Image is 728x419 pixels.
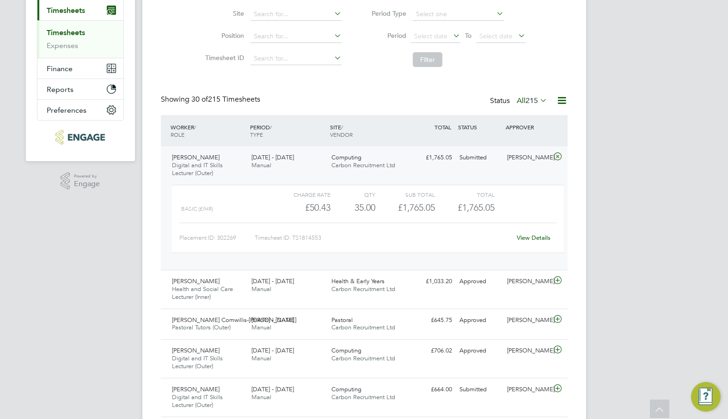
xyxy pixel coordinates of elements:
[202,9,244,18] label: Site
[408,313,456,328] div: £645.75
[172,316,296,324] span: [PERSON_NAME] Comwillis-[PERSON_NAME]
[375,189,435,200] div: Sub Total
[330,189,375,200] div: QTY
[181,206,213,212] span: basic (£/HR)
[251,354,271,362] span: Manual
[172,385,220,393] span: [PERSON_NAME]
[172,354,223,370] span: Digital and IT Skills Lecturer (Outer)
[251,346,294,354] span: [DATE] - [DATE]
[413,52,442,67] button: Filter
[270,123,272,131] span: /
[37,20,123,58] div: Timesheets
[413,8,504,21] input: Select one
[331,316,353,324] span: Pastoral
[503,274,551,289] div: [PERSON_NAME]
[456,382,504,397] div: Submitted
[251,30,342,43] input: Search for...
[330,131,353,138] span: VENDOR
[37,100,123,120] button: Preferences
[479,32,513,40] span: Select date
[251,277,294,285] span: [DATE] - [DATE]
[161,95,262,104] div: Showing
[251,385,294,393] span: [DATE] - [DATE]
[456,313,504,328] div: Approved
[408,343,456,358] div: £706.02
[172,161,223,177] span: Digital and IT Skills Lecturer (Outer)
[172,285,233,301] span: Health and Social Care Lecturer (Inner)
[202,54,244,62] label: Timesheet ID
[331,285,395,293] span: Carbon Recruitment Ltd
[691,382,721,412] button: Engage Resource Center
[179,231,255,245] div: Placement ID: 302269
[503,150,551,165] div: [PERSON_NAME]
[526,96,538,105] span: 215
[331,354,395,362] span: Carbon Recruitment Ltd
[456,119,504,135] div: STATUS
[365,9,406,18] label: Period Type
[456,150,504,165] div: Submitted
[331,277,385,285] span: Health & Early Years
[503,382,551,397] div: [PERSON_NAME]
[408,150,456,165] div: £1,765.05
[331,323,395,331] span: Carbon Recruitment Ltd
[168,119,248,143] div: WORKER
[434,123,451,131] span: TOTAL
[331,153,361,161] span: Computing
[55,130,105,145] img: carbonrecruitment-logo-retina.png
[251,161,271,169] span: Manual
[517,96,547,105] label: All
[503,343,551,358] div: [PERSON_NAME]
[47,85,73,94] span: Reports
[171,131,184,138] span: ROLE
[251,52,342,65] input: Search for...
[251,323,271,331] span: Manual
[37,130,124,145] a: Go to home page
[408,274,456,289] div: £1,033.20
[47,41,78,50] a: Expenses
[202,31,244,40] label: Position
[74,172,100,180] span: Powered by
[47,6,85,15] span: Timesheets
[172,277,220,285] span: [PERSON_NAME]
[172,323,231,331] span: Pastoral Tutors (Outer)
[331,385,361,393] span: Computing
[47,28,85,37] a: Timesheets
[37,79,123,99] button: Reports
[503,119,551,135] div: APPROVER
[251,285,271,293] span: Manual
[408,382,456,397] div: £664.00
[490,95,549,108] div: Status
[250,131,263,138] span: TYPE
[503,313,551,328] div: [PERSON_NAME]
[414,32,447,40] span: Select date
[331,346,361,354] span: Computing
[61,172,100,190] a: Powered byEngage
[172,153,220,161] span: [PERSON_NAME]
[331,161,395,169] span: Carbon Recruitment Ltd
[270,200,330,215] div: £50.43
[341,123,343,131] span: /
[270,189,330,200] div: Charge rate
[330,200,375,215] div: 35.00
[191,95,260,104] span: 215 Timesheets
[456,274,504,289] div: Approved
[194,123,196,131] span: /
[251,8,342,21] input: Search for...
[458,202,495,213] span: £1,765.05
[37,58,123,79] button: Finance
[365,31,406,40] label: Period
[172,393,223,409] span: Digital and IT Skills Lecturer (Outer)
[375,200,435,215] div: £1,765.05
[255,231,511,245] div: Timesheet ID: TS1814553
[456,343,504,358] div: Approved
[328,119,408,143] div: SITE
[47,64,73,73] span: Finance
[248,119,328,143] div: PERIOD
[435,189,495,200] div: Total
[517,234,551,242] a: View Details
[251,316,294,324] span: [DATE] - [DATE]
[47,106,86,115] span: Preferences
[251,153,294,161] span: [DATE] - [DATE]
[74,180,100,188] span: Engage
[462,30,474,42] span: To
